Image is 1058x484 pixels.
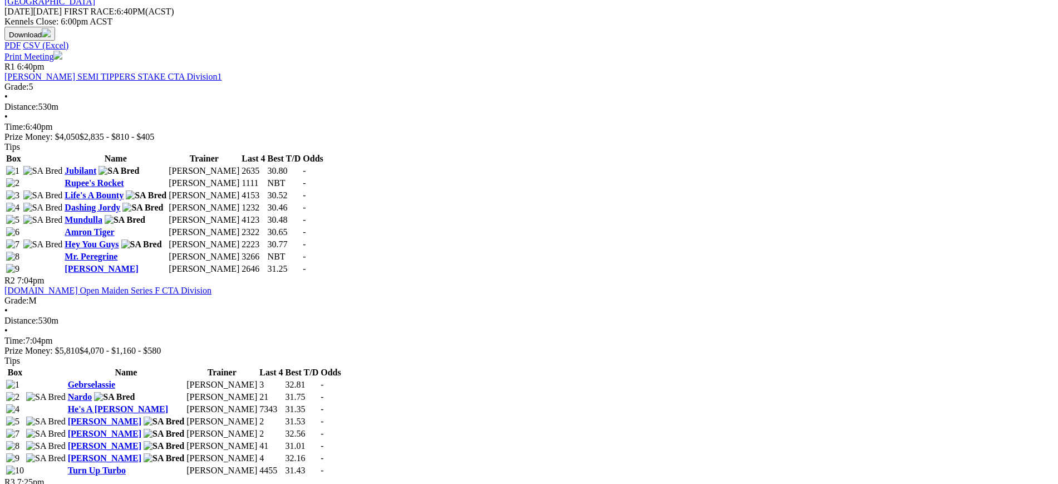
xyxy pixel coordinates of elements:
img: SA Bred [26,429,66,439]
td: [PERSON_NAME] [168,251,240,262]
a: Rupee's Rocket [65,178,124,188]
img: 8 [6,441,19,451]
span: - [303,239,306,249]
span: - [321,417,323,426]
a: CSV (Excel) [23,41,68,50]
img: 4 [6,203,19,213]
img: SA Bred [144,441,184,451]
span: Distance: [4,316,38,325]
span: R2 [4,276,15,285]
td: 30.80 [267,165,302,177]
span: - [321,392,323,402]
img: 1 [6,166,19,176]
td: 21 [259,392,283,403]
img: SA Bred [105,215,145,225]
th: Trainer [186,367,258,378]
td: NBT [267,251,302,262]
span: - [321,404,323,414]
a: Turn Up Turbo [68,466,126,475]
img: SA Bred [23,203,63,213]
span: [DATE] [4,7,62,16]
td: 2635 [241,165,265,177]
span: - [303,203,306,212]
a: [PERSON_NAME] [68,441,141,451]
div: 530m [4,102,1054,112]
span: - [303,264,306,273]
span: $2,835 - $810 - $405 [80,132,155,141]
th: Last 4 [241,153,265,164]
th: Best T/D [285,367,319,378]
img: SA Bred [122,203,163,213]
a: PDF [4,41,21,50]
div: Prize Money: $4,050 [4,132,1054,142]
img: 3 [6,190,19,201]
span: • [4,326,8,335]
span: $4,070 - $1,160 - $580 [80,346,161,355]
img: 10 [6,466,24,476]
td: 31.25 [267,263,302,275]
span: Grade: [4,82,29,91]
span: Tips [4,142,20,151]
td: 41 [259,441,283,452]
span: - [321,429,323,438]
th: Odds [320,367,341,378]
div: 5 [4,82,1054,92]
td: 31.43 [285,465,319,476]
div: 7:04pm [4,336,1054,346]
td: [PERSON_NAME] [186,379,258,390]
button: Download [4,27,55,41]
img: SA Bred [26,441,66,451]
td: [PERSON_NAME] [186,441,258,452]
span: Box [6,154,21,163]
a: Jubilant [65,166,96,175]
img: SA Bred [144,429,184,439]
span: Box [8,368,23,377]
a: Mundulla [65,215,102,224]
td: 4 [259,453,283,464]
img: printer.svg [53,51,62,60]
img: SA Bred [26,453,66,463]
img: SA Bred [99,166,139,176]
td: 30.46 [267,202,302,213]
a: [PERSON_NAME] [68,429,141,438]
a: Amron Tiger [65,227,114,237]
td: 3 [259,379,283,390]
a: Dashing Jordy [65,203,120,212]
td: [PERSON_NAME] [168,165,240,177]
img: 7 [6,239,19,250]
div: 6:40pm [4,122,1054,132]
span: R1 [4,62,15,71]
img: SA Bred [121,239,162,250]
td: [PERSON_NAME] [168,227,240,238]
th: Trainer [168,153,240,164]
td: [PERSON_NAME] [168,214,240,226]
a: Print Meeting [4,52,62,61]
span: 6:40PM(ACST) [64,7,174,16]
span: 6:40pm [17,62,45,71]
img: SA Bred [144,453,184,463]
td: 2322 [241,227,265,238]
td: [PERSON_NAME] [186,404,258,415]
span: - [321,380,323,389]
td: 32.56 [285,428,319,439]
td: 2 [259,416,283,427]
img: 2 [6,392,19,402]
span: Tips [4,356,20,365]
img: 2 [6,178,19,188]
span: - [321,453,323,463]
img: SA Bred [26,392,66,402]
span: • [4,92,8,101]
img: 8 [6,252,19,262]
a: [PERSON_NAME] [65,264,138,273]
span: - [321,466,323,475]
td: 31.35 [285,404,319,415]
span: - [303,178,306,188]
td: 4455 [259,465,283,476]
td: [PERSON_NAME] [168,202,240,213]
img: 6 [6,227,19,237]
span: Time: [4,122,26,131]
a: Gebrselassie [68,380,115,389]
td: [PERSON_NAME] [186,392,258,403]
div: Prize Money: $5,810 [4,346,1054,356]
div: M [4,296,1054,306]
